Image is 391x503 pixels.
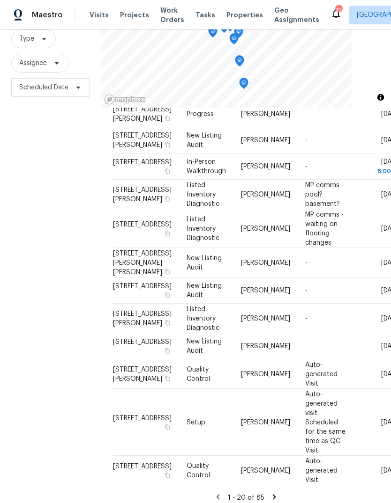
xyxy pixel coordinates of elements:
[187,182,219,207] span: Listed Inventory Diagnostic
[378,92,383,102] span: Toggle attribution
[113,463,172,469] span: [STREET_ADDRESS]
[305,391,346,453] span: Auto-generated visit. Scheduled for the same time as QC Visit.
[19,83,68,92] span: Scheduled Date
[113,283,172,290] span: [STREET_ADDRESS]
[241,259,290,266] span: [PERSON_NAME]
[241,137,290,144] span: [PERSON_NAME]
[305,111,308,117] span: -
[274,6,319,24] span: Geo Assignments
[235,55,244,70] div: Map marker
[187,255,222,270] span: New Listing Audit
[113,250,172,275] span: [STREET_ADDRESS][PERSON_NAME][PERSON_NAME]
[229,33,239,48] div: Map marker
[187,283,222,299] span: New Listing Audit
[305,182,344,207] span: MP comms - pool? basement?
[32,10,63,20] span: Maestro
[305,343,308,350] span: -
[104,94,145,105] a: Mapbox homepage
[113,366,172,382] span: [STREET_ADDRESS][PERSON_NAME]
[113,186,172,202] span: [STREET_ADDRESS][PERSON_NAME]
[305,315,308,321] span: -
[234,27,243,41] div: Map marker
[375,92,386,103] button: Toggle attribution
[241,419,290,425] span: [PERSON_NAME]
[187,159,226,175] span: In-Person Walkthrough
[305,287,308,294] span: -
[305,163,308,170] span: -
[195,12,215,18] span: Tasks
[241,111,290,117] span: [PERSON_NAME]
[163,140,172,149] button: Copy Address
[226,10,263,20] span: Properties
[241,343,290,350] span: [PERSON_NAME]
[113,221,172,227] span: [STREET_ADDRESS]
[113,106,172,122] span: [STREET_ADDRESS][PERSON_NAME]
[187,366,210,382] span: Quality Control
[113,415,172,421] span: [STREET_ADDRESS]
[305,458,338,483] span: Auto-generated Visit
[163,423,172,431] button: Copy Address
[305,211,344,246] span: MP comms - waiting on flooring changes
[187,216,219,241] span: Listed Inventory Diagnostic
[163,194,172,203] button: Copy Address
[160,6,184,24] span: Work Orders
[305,259,308,266] span: -
[163,291,172,299] button: Copy Address
[113,339,172,345] span: [STREET_ADDRESS]
[241,315,290,321] span: [PERSON_NAME]
[187,462,210,478] span: Quality Control
[163,347,172,355] button: Copy Address
[241,163,290,170] span: [PERSON_NAME]
[163,167,172,175] button: Copy Address
[163,114,172,123] button: Copy Address
[305,137,308,144] span: -
[120,10,149,20] span: Projects
[90,10,109,20] span: Visits
[239,78,248,92] div: Map marker
[163,318,172,327] button: Copy Address
[113,159,172,166] span: [STREET_ADDRESS]
[241,371,290,377] span: [PERSON_NAME]
[187,338,222,354] span: New Listing Audit
[241,287,290,294] span: [PERSON_NAME]
[305,361,338,386] span: Auto-generated Visit
[19,34,34,44] span: Type
[163,374,172,382] button: Copy Address
[187,111,214,117] span: Progress
[163,267,172,276] button: Copy Address
[241,225,290,232] span: [PERSON_NAME]
[113,132,172,148] span: [STREET_ADDRESS][PERSON_NAME]
[19,58,47,68] span: Assignee
[241,467,290,474] span: [PERSON_NAME]
[187,132,222,148] span: New Listing Audit
[163,471,172,479] button: Copy Address
[241,191,290,197] span: [PERSON_NAME]
[187,306,219,331] span: Listed Inventory Diagnostic
[163,229,172,237] button: Copy Address
[335,6,342,15] div: 11
[187,419,205,425] span: Setup
[228,495,264,501] span: 1 - 20 of 85
[113,310,172,326] span: [STREET_ADDRESS][PERSON_NAME]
